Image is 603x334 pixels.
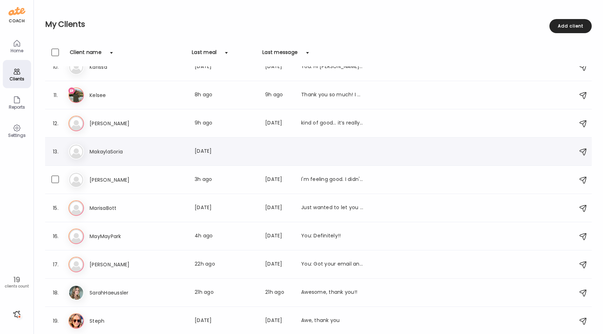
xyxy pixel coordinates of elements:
[90,289,152,297] h3: SarahHaeussler
[195,91,257,99] div: 8h ago
[4,48,30,53] div: Home
[90,119,152,128] h3: [PERSON_NAME]
[301,63,363,71] div: You: Hi [PERSON_NAME], just wanted to check in on how you are feeling/doing with your nutrition!
[45,19,592,30] h2: My Clients
[195,260,257,269] div: 22h ago
[51,91,60,99] div: 11.
[51,317,60,325] div: 19.
[549,19,592,33] div: Add client
[90,317,152,325] h3: Steph
[51,63,60,71] div: 10.
[265,317,293,325] div: [DATE]
[262,49,298,60] div: Last message
[192,49,217,60] div: Last meal
[265,119,293,128] div: [DATE]
[2,275,31,284] div: 19
[195,232,257,241] div: 4h ago
[4,77,30,81] div: Clients
[90,91,152,99] h3: Kelsee
[195,176,257,184] div: 3h ago
[4,133,30,138] div: Settings
[301,232,363,241] div: You: Definitely!!
[2,284,31,289] div: clients count
[265,176,293,184] div: [DATE]
[265,232,293,241] div: [DATE]
[90,147,152,156] h3: MakaylaSoria
[195,204,257,212] div: [DATE]
[9,18,25,24] div: coach
[51,289,60,297] div: 18.
[51,204,60,212] div: 15.
[195,317,257,325] div: [DATE]
[195,147,257,156] div: [DATE]
[195,119,257,128] div: 9h ago
[301,176,363,184] div: I'm feeling good. I didn't log anything [DATE] but I was doing so much that it was just mainly sn...
[51,260,60,269] div: 17.
[195,289,257,297] div: 21h ago
[301,289,363,297] div: Awesome, thank you!!
[265,204,293,212] div: [DATE]
[51,232,60,241] div: 16.
[265,260,293,269] div: [DATE]
[4,105,30,109] div: Reports
[51,119,60,128] div: 12.
[90,260,152,269] h3: [PERSON_NAME]
[70,49,102,60] div: Client name
[301,91,363,99] div: Thank you so much! I appreciate the encouragement! :) I can tell I’m slacking on my soda intake. ...
[301,260,363,269] div: You: Got your email and I am happy to hear that it is going so well. Let's keep up the good work ...
[90,204,152,212] h3: MarisaBott
[90,176,152,184] h3: [PERSON_NAME]
[301,204,363,212] div: Just wanted to let you know the recipes so far for this week have been 10/10!
[8,6,25,17] img: ate
[265,91,293,99] div: 9h ago
[301,317,363,325] div: Awe, thank you
[90,232,152,241] h3: MayMayPark
[301,119,363,128] div: kind of good… it’s really hard for me to not eat random things that i’m trying to not or build tr...
[265,63,293,71] div: [DATE]
[195,63,257,71] div: [DATE]
[90,63,152,71] h3: Karissa
[51,147,60,156] div: 13.
[265,289,293,297] div: 21h ago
